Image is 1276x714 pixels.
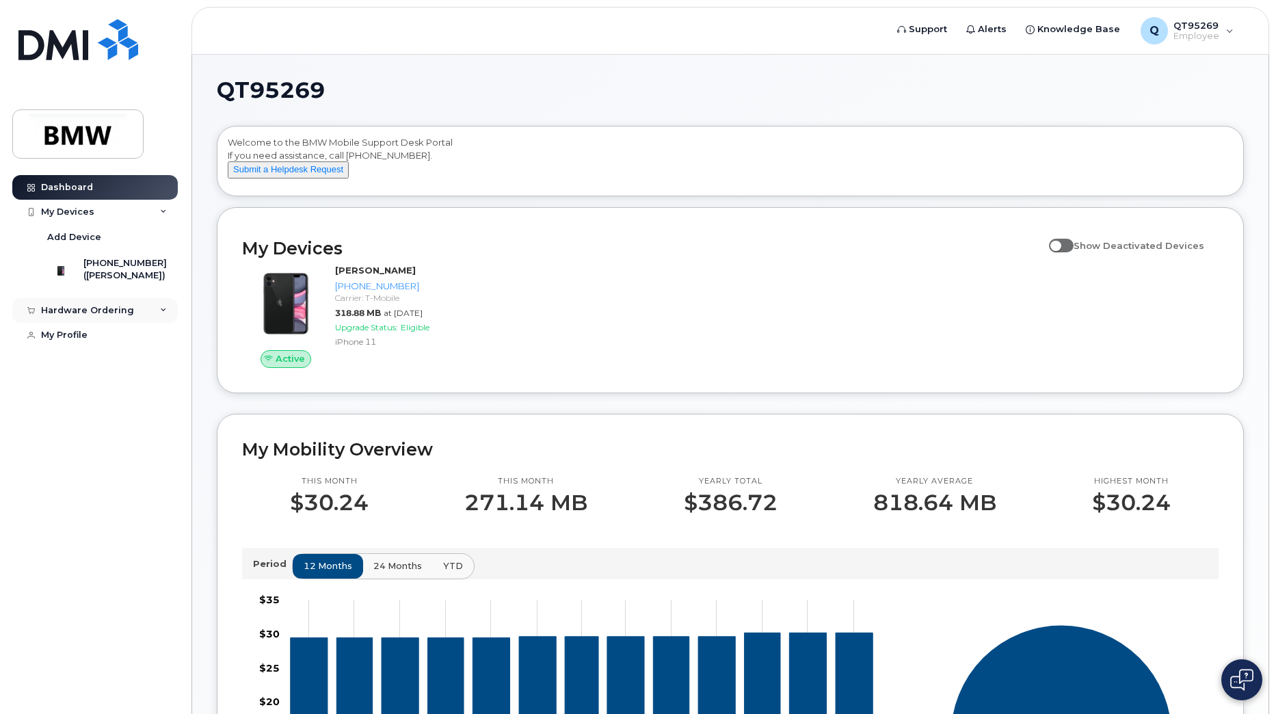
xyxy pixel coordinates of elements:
span: Upgrade Status: [335,322,398,332]
span: Active [276,352,305,365]
h2: My Mobility Overview [242,439,1219,460]
p: $386.72 [684,490,777,515]
a: Submit a Helpdesk Request [228,163,349,174]
p: This month [290,476,369,487]
div: Welcome to the BMW Mobile Support Desk Portal If you need assistance, call [PHONE_NUMBER]. [228,136,1233,191]
h2: My Devices [242,238,1042,259]
img: iPhone_11.jpg [253,271,319,336]
span: 24 months [373,559,422,572]
div: iPhone 11 [335,336,468,347]
tspan: $20 [259,696,280,708]
a: Active[PERSON_NAME][PHONE_NUMBER]Carrier: T-Mobile318.88 MBat [DATE]Upgrade Status:EligibleiPhone 11 [242,264,474,368]
span: at [DATE] [384,308,423,318]
tspan: $35 [259,594,280,606]
strong: [PERSON_NAME] [335,265,416,276]
p: $30.24 [1092,490,1171,515]
div: [PHONE_NUMBER] [335,280,468,293]
div: Carrier: T-Mobile [335,292,468,304]
input: Show Deactivated Devices [1049,233,1060,243]
p: $30.24 [290,490,369,515]
p: This month [464,476,587,487]
img: Open chat [1230,669,1253,691]
span: Eligible [401,322,429,332]
span: YTD [443,559,463,572]
button: Submit a Helpdesk Request [228,161,349,178]
p: 271.14 MB [464,490,587,515]
p: Yearly average [873,476,996,487]
span: QT95269 [217,80,325,101]
p: 818.64 MB [873,490,996,515]
tspan: $25 [259,661,280,674]
span: Show Deactivated Devices [1074,240,1204,251]
tspan: $30 [259,627,280,639]
p: Highest month [1092,476,1171,487]
p: Period [253,557,292,570]
p: Yearly total [684,476,777,487]
span: 318.88 MB [335,308,381,318]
